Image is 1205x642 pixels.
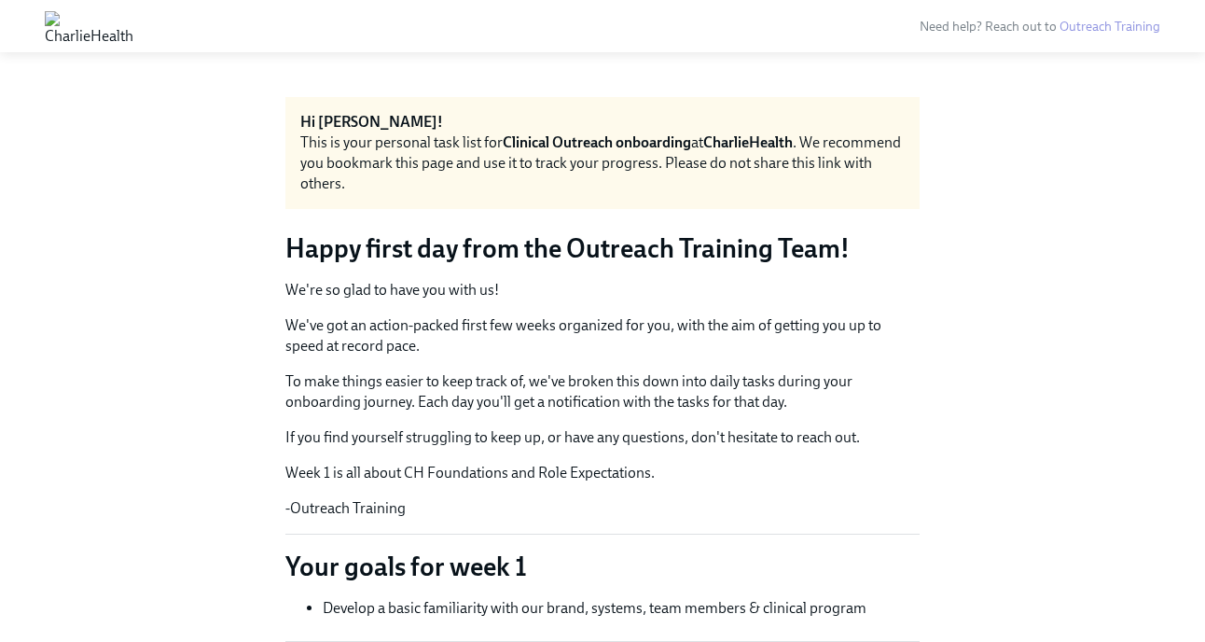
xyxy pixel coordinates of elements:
p: -Outreach Training [285,498,920,519]
h3: Happy first day from the Outreach Training Team! [285,231,920,265]
strong: Clinical Outreach onboarding [503,133,691,151]
li: Develop a basic familiarity with our brand, systems, team members & clinical program [323,598,920,619]
img: CharlieHealth [45,11,133,41]
span: Need help? Reach out to [920,19,1160,35]
strong: Hi [PERSON_NAME]! [300,113,443,131]
a: Outreach Training [1060,19,1160,35]
p: Week 1 is all about CH Foundations and Role Expectations. [285,463,920,483]
p: To make things easier to keep track of, we've broken this down into daily tasks during your onboa... [285,371,920,412]
strong: CharlieHealth [703,133,793,151]
p: We've got an action-packed first few weeks organized for you, with the aim of getting you up to s... [285,315,920,356]
p: Your goals for week 1 [285,550,920,583]
div: This is your personal task list for at . We recommend you bookmark this page and use it to track ... [300,133,905,194]
p: If you find yourself struggling to keep up, or have any questions, don't hesitate to reach out. [285,427,920,448]
p: We're so glad to have you with us! [285,280,920,300]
